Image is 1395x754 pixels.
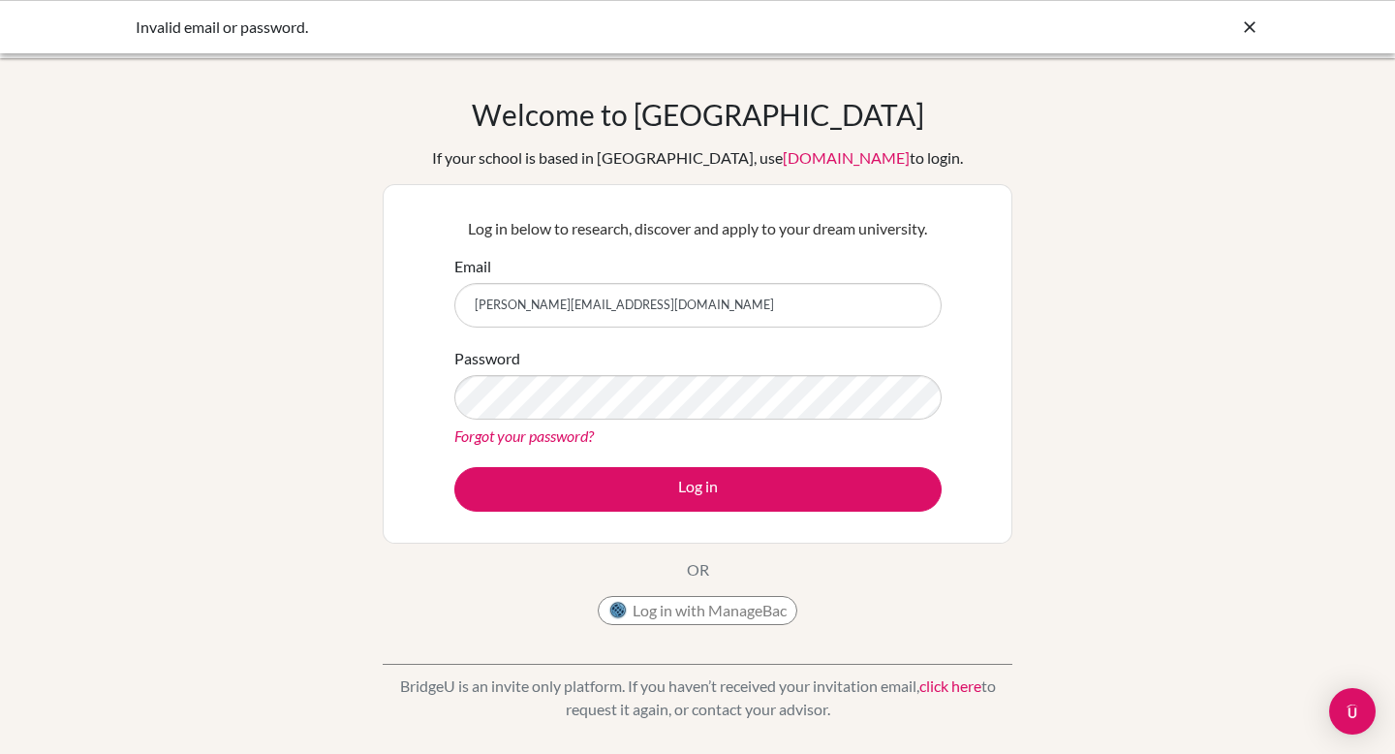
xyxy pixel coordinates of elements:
[472,97,924,132] h1: Welcome to [GEOGRAPHIC_DATA]
[454,467,942,512] button: Log in
[598,596,797,625] button: Log in with ManageBac
[454,217,942,240] p: Log in below to research, discover and apply to your dream university.
[136,16,969,39] div: Invalid email or password.
[919,676,981,695] a: click here
[783,148,910,167] a: [DOMAIN_NAME]
[454,255,491,278] label: Email
[687,558,709,581] p: OR
[383,675,1012,721] p: BridgeU is an invite only platform. If you haven’t received your invitation email, to request it ...
[432,146,963,170] div: If your school is based in [GEOGRAPHIC_DATA], use to login.
[1329,688,1376,735] div: Open Intercom Messenger
[454,347,520,370] label: Password
[454,426,594,445] a: Forgot your password?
